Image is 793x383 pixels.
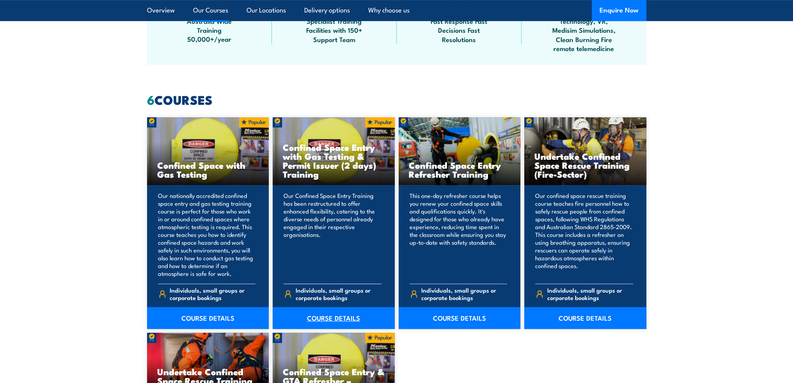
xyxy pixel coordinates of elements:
a: COURSE DETAILS [399,307,521,329]
a: COURSE DETAILS [524,307,646,329]
h3: Undertake Confined Space Rescue Training (Fire-Sector) [534,152,636,178]
span: Technology, VR, Medisim Simulations, Clean Burning Fire remote telemedicine [549,16,619,53]
span: Individuals, small groups or corporate bookings [296,286,381,301]
span: Individuals, small groups or corporate bookings [170,286,255,301]
span: Individuals, small groups or corporate bookings [421,286,507,301]
h3: Confined Space Entry Refresher Training [409,161,511,178]
p: This one-day refresher course helps you renew your confined space skills and qualifications quick... [410,192,507,277]
p: Our Confined Space Entry Training has been restructured to offer enhanced flexibility, catering t... [284,192,381,277]
h3: Confined Space with Gas Testing [157,161,259,178]
a: COURSE DETAILS [147,307,269,329]
span: Fast Response Fast Decisions Fast Resolutions [424,16,494,44]
span: Individuals, small groups or corporate bookings [547,286,633,301]
strong: 6 [147,90,154,109]
p: Our confined space rescue training course teaches fire personnel how to safely rescue people from... [535,192,633,277]
h3: Confined Space Entry with Gas Testing & Permit Issuer (2 days) Training [283,143,385,178]
span: Specialist Training Facilities with 150+ Support Team [299,16,369,44]
p: Our nationally accredited confined space entry and gas testing training course is perfect for tho... [158,192,256,277]
a: COURSE DETAILS [273,307,395,329]
h2: COURSES [147,94,646,105]
span: Australia Wide Training 50,000+/year [174,16,245,44]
